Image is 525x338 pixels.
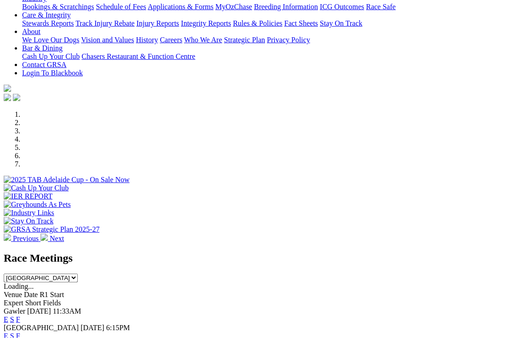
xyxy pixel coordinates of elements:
[4,176,130,184] img: 2025 TAB Adelaide Cup - On Sale Now
[43,299,61,307] span: Fields
[16,315,20,323] a: F
[22,3,94,11] a: Bookings & Scratchings
[13,235,39,242] span: Previous
[40,235,64,242] a: Next
[22,52,80,60] a: Cash Up Your Club
[284,19,318,27] a: Fact Sheets
[22,36,521,44] div: About
[320,19,362,27] a: Stay On Track
[4,94,11,101] img: facebook.svg
[53,307,81,315] span: 11:33AM
[106,324,130,332] span: 6:15PM
[267,36,310,44] a: Privacy Policy
[4,235,40,242] a: Previous
[27,307,51,315] span: [DATE]
[366,3,395,11] a: Race Safe
[4,291,22,298] span: Venue
[10,315,14,323] a: S
[40,234,48,241] img: chevron-right-pager-white.svg
[22,69,83,77] a: Login To Blackbook
[81,36,134,44] a: Vision and Values
[4,315,8,323] a: E
[148,3,213,11] a: Applications & Forms
[40,291,64,298] span: R1 Start
[81,324,104,332] span: [DATE]
[224,36,265,44] a: Strategic Plan
[22,19,521,28] div: Care & Integrity
[215,3,252,11] a: MyOzChase
[136,19,179,27] a: Injury Reports
[4,192,52,201] img: IER REPORT
[25,299,41,307] span: Short
[22,36,79,44] a: We Love Our Dogs
[22,28,40,35] a: About
[4,217,53,225] img: Stay On Track
[4,85,11,92] img: logo-grsa-white.png
[181,19,231,27] a: Integrity Reports
[4,184,69,192] img: Cash Up Your Club
[13,94,20,101] img: twitter.svg
[4,252,521,264] h2: Race Meetings
[4,324,79,332] span: [GEOGRAPHIC_DATA]
[22,61,66,69] a: Contact GRSA
[24,291,38,298] span: Date
[254,3,318,11] a: Breeding Information
[160,36,182,44] a: Careers
[96,3,146,11] a: Schedule of Fees
[4,201,71,209] img: Greyhounds As Pets
[75,19,134,27] a: Track Injury Rebate
[233,19,283,27] a: Rules & Policies
[22,19,74,27] a: Stewards Reports
[22,3,521,11] div: Industry
[4,225,99,234] img: GRSA Strategic Plan 2025-27
[4,282,34,290] span: Loading...
[81,52,195,60] a: Chasers Restaurant & Function Centre
[22,52,521,61] div: Bar & Dining
[22,44,63,52] a: Bar & Dining
[320,3,364,11] a: ICG Outcomes
[136,36,158,44] a: History
[4,307,25,315] span: Gawler
[22,11,71,19] a: Care & Integrity
[4,299,23,307] span: Expert
[50,235,64,242] span: Next
[4,209,54,217] img: Industry Links
[184,36,222,44] a: Who We Are
[4,234,11,241] img: chevron-left-pager-white.svg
